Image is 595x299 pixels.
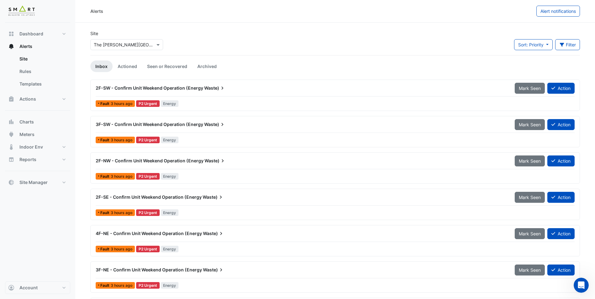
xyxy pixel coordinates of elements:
button: Charts [5,116,70,128]
button: Action [547,228,575,239]
span: 2F-NW - Confirm Unit Weekend Operation (Energy [96,158,204,163]
span: Waste) [204,121,226,128]
app-icon: Alerts [8,43,14,50]
span: 2F-SW - Confirm Unit Weekend Operation (Energy [96,85,203,91]
button: Collapse window [189,3,200,14]
div: P2 Urgent [136,100,160,107]
a: Inbox [90,60,113,72]
span: Fault [100,211,111,215]
span: Actions [19,96,36,102]
app-icon: Charts [8,119,14,125]
span: Energy [161,100,179,107]
span: 😃 [120,234,129,247]
iframe: Intercom live chat [574,278,589,293]
span: Mark Seen [519,122,541,127]
button: Mark Seen [515,155,545,166]
span: Fault [100,247,111,251]
span: Alerts [19,43,32,50]
button: Action [547,119,575,130]
span: Mon 08-Sep-2025 07:00 BST [111,138,132,142]
span: Alert notifications [540,8,576,14]
span: Energy [161,246,179,252]
app-icon: Reports [8,156,14,163]
app-icon: Indoor Env [8,144,14,150]
button: Action [547,265,575,275]
a: Templates [14,78,70,90]
span: Mon 08-Sep-2025 07:00 BST [111,174,132,179]
app-icon: Meters [8,131,14,138]
button: Alert notifications [536,6,580,17]
div: Alerts [5,53,70,93]
span: 4F-NE - Confirm Unit Weekend Operation (Energy [96,231,202,236]
span: Account [19,285,38,291]
span: Mon 08-Sep-2025 07:00 BST [111,210,132,215]
div: Alerts [90,8,103,14]
span: Mon 08-Sep-2025 07:00 BST [111,283,132,288]
span: Fault [100,284,111,287]
span: Waste) [203,267,224,273]
span: Waste) [203,194,224,200]
span: Mark Seen [519,158,541,164]
span: Site Manager [19,179,48,186]
span: Energy [161,137,179,143]
button: Action [547,192,575,203]
app-icon: Dashboard [8,31,14,37]
span: 😐 [103,234,112,247]
button: Alerts [5,40,70,53]
button: Filter [555,39,580,50]
span: Indoor Env [19,144,43,150]
button: Site Manager [5,176,70,189]
div: Close [200,3,212,14]
div: P2 Urgent [136,173,160,180]
span: Mon 08-Sep-2025 07:00 BST [111,247,132,251]
img: Company Logo [8,5,36,18]
span: Waste) [205,158,226,164]
div: P2 Urgent [136,246,160,252]
button: go back [4,3,16,14]
button: Mark Seen [515,265,545,275]
button: Indoor Env [5,141,70,153]
span: Dashboard [19,31,43,37]
a: Actioned [113,60,142,72]
span: 3F-NE - Confirm Unit Weekend Operation (Energy [96,267,202,272]
a: Site [14,53,70,65]
span: Energy [161,282,179,289]
span: Energy [161,173,179,180]
span: Mark Seen [519,231,541,236]
button: Account [5,281,70,294]
span: Mark Seen [519,267,541,273]
span: Meters [19,131,35,138]
span: Reports [19,156,36,163]
button: Mark Seen [515,192,545,203]
div: P2 Urgent [136,209,160,216]
button: Meters [5,128,70,141]
span: 😞 [87,234,96,247]
span: Fault [100,102,111,106]
app-icon: Site Manager [8,179,14,186]
span: Charts [19,119,34,125]
div: P2 Urgent [136,137,160,143]
a: Archived [192,60,222,72]
button: Mark Seen [515,228,545,239]
span: Sort: Priority [518,42,544,47]
button: Reports [5,153,70,166]
a: Rules [14,65,70,78]
span: Mon 08-Sep-2025 07:00 BST [111,101,132,106]
span: 2F-SE - Confirm Unit Weekend Operation (Energy [96,194,202,200]
button: Action [547,155,575,166]
span: Waste) [204,85,226,91]
span: disappointed reaction [83,234,100,247]
span: smiley reaction [116,234,132,247]
button: Mark Seen [515,83,545,94]
span: Waste) [203,230,224,237]
span: Fault [100,138,111,142]
a: Seen or Recovered [142,60,192,72]
span: Fault [100,175,111,178]
span: Mark Seen [519,195,541,200]
label: Site [90,30,98,37]
app-icon: Actions [8,96,14,102]
div: P2 Urgent [136,282,160,289]
span: Mark Seen [519,86,541,91]
button: Actions [5,93,70,105]
button: Action [547,83,575,94]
